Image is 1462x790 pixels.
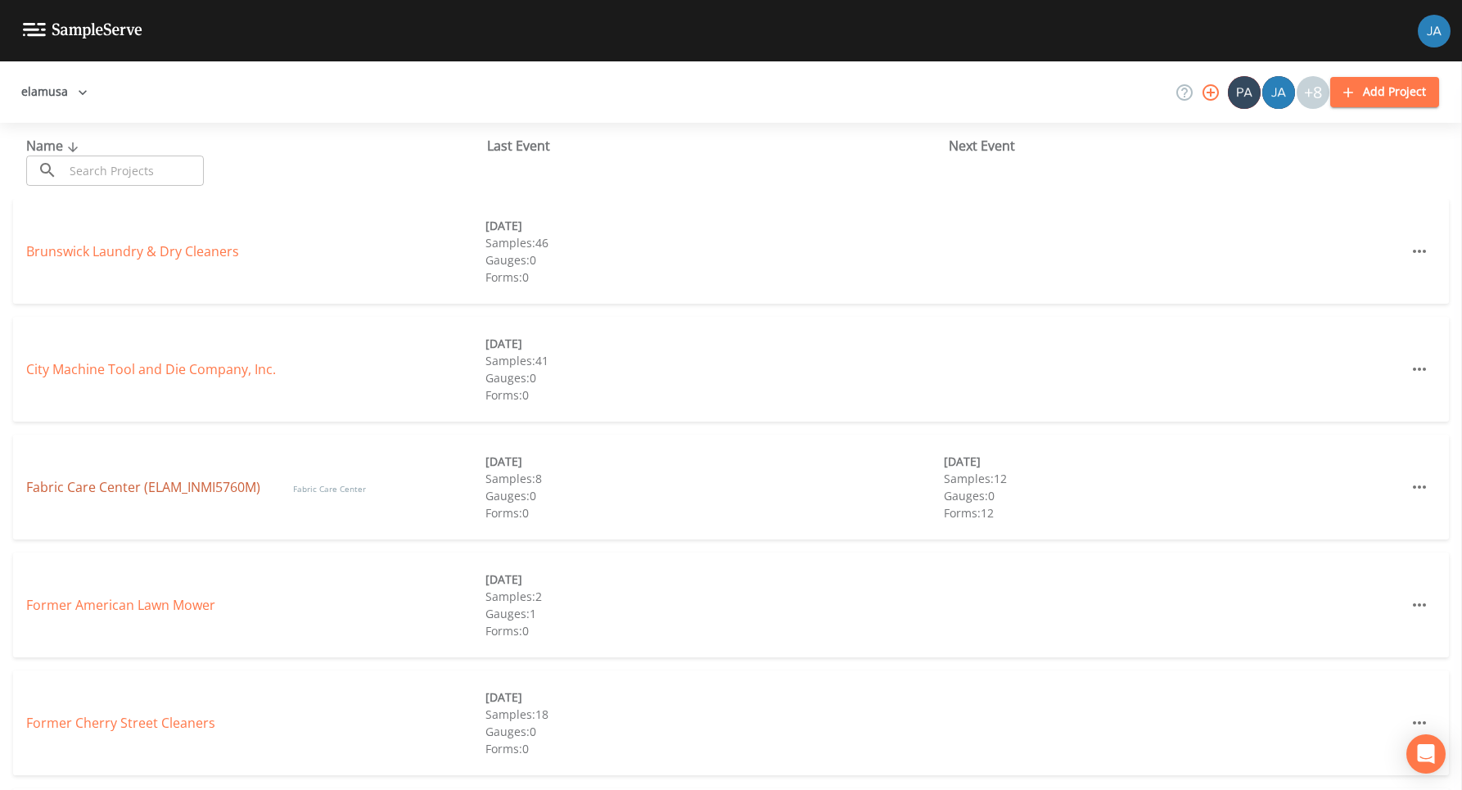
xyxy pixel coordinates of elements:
[485,234,945,251] div: Samples: 46
[485,706,945,723] div: Samples: 18
[1418,15,1451,47] img: 747fbe677637578f4da62891070ad3f4
[485,622,945,639] div: Forms: 0
[485,588,945,605] div: Samples: 2
[485,740,945,757] div: Forms: 0
[485,487,945,504] div: Gauges: 0
[26,137,83,155] span: Name
[485,571,945,588] div: [DATE]
[26,242,239,260] a: Brunswick Laundry & Dry Cleaners
[26,360,276,378] a: City Machine Tool and Die Company, Inc.
[1297,76,1329,109] div: +8
[485,335,945,352] div: [DATE]
[26,478,260,496] a: Fabric Care Center (ELAM_INMI5760M)
[485,269,945,286] div: Forms: 0
[1228,76,1261,109] img: 642d39ac0e0127a36d8cdbc932160316
[944,470,1403,487] div: Samples: 12
[487,136,948,156] div: Last Event
[293,483,366,494] span: Fabric Care Center
[1261,76,1296,109] div: James Patrick Hogan
[944,504,1403,521] div: Forms: 12
[15,77,94,107] button: elamusa
[485,470,945,487] div: Samples: 8
[485,688,945,706] div: [DATE]
[1330,77,1439,107] button: Add Project
[1406,734,1446,774] div: Open Intercom Messenger
[485,453,945,470] div: [DATE]
[485,217,945,234] div: [DATE]
[485,605,945,622] div: Gauges: 1
[485,251,945,269] div: Gauges: 0
[485,504,945,521] div: Forms: 0
[1227,76,1261,109] div: Patrick Caulfield
[1262,76,1295,109] img: de60428fbf029cf3ba8fe1992fc15c16
[944,453,1403,470] div: [DATE]
[26,714,215,732] a: Former Cherry Street Cleaners
[485,369,945,386] div: Gauges: 0
[944,487,1403,504] div: Gauges: 0
[64,156,204,186] input: Search Projects
[23,23,142,38] img: logo
[26,596,215,614] a: Former American Lawn Mower
[485,352,945,369] div: Samples: 41
[485,723,945,740] div: Gauges: 0
[949,136,1410,156] div: Next Event
[485,386,945,404] div: Forms: 0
